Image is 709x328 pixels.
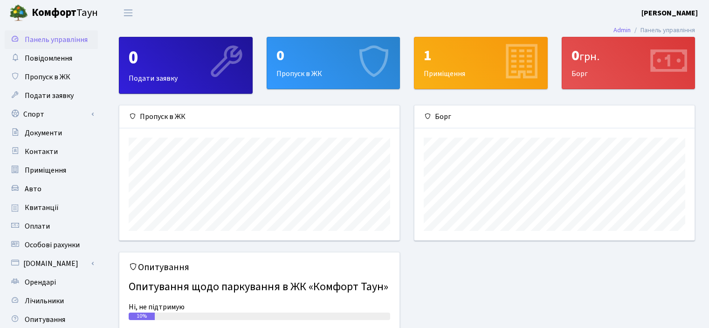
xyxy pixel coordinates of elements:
div: Борг [414,105,695,128]
div: 0 [129,47,243,69]
a: Лічильники [5,292,98,310]
span: Панель управління [25,35,88,45]
a: Подати заявку [5,86,98,105]
span: Пропуск в ЖК [25,72,70,82]
a: [PERSON_NAME] [641,7,698,19]
a: Приміщення [5,161,98,180]
img: logo.png [9,4,28,22]
a: 1Приміщення [414,37,548,89]
span: Повідомлення [25,53,72,63]
h4: Опитування щодо паркування в ЖК «Комфорт Таун» [129,277,390,298]
span: Авто [25,184,41,194]
a: Квитанції [5,198,98,217]
a: 0Подати заявку [119,37,253,94]
nav: breadcrumb [599,21,709,40]
span: Таун [32,5,98,21]
a: 0Пропуск в ЖК [267,37,400,89]
span: Приміщення [25,165,66,175]
div: Пропуск в ЖК [119,105,399,128]
a: Особові рахунки [5,236,98,254]
div: Подати заявку [119,37,252,93]
a: Спорт [5,105,98,124]
a: Авто [5,180,98,198]
a: Контакти [5,142,98,161]
div: Приміщення [414,37,547,89]
a: Оплати [5,217,98,236]
b: Комфорт [32,5,76,20]
span: Лічильники [25,296,64,306]
a: Панель управління [5,30,98,49]
span: Особові рахунки [25,240,80,250]
div: Пропуск в ЖК [267,37,400,89]
a: [DOMAIN_NAME] [5,254,98,273]
span: грн. [579,49,599,65]
span: Орендарі [25,277,56,287]
h5: Опитування [129,262,390,273]
b: [PERSON_NAME] [641,8,698,18]
a: Пропуск в ЖК [5,68,98,86]
li: Панель управління [631,25,695,35]
button: Переключити навігацію [117,5,140,21]
span: Опитування [25,314,65,325]
span: Подати заявку [25,91,74,101]
div: 0 [571,47,686,64]
a: Повідомлення [5,49,98,68]
span: Оплати [25,221,50,231]
div: Борг [562,37,695,89]
a: Орендарі [5,273,98,292]
span: Квитанції [25,202,59,213]
a: Admin [613,25,631,35]
a: Документи [5,124,98,142]
div: 0 [276,47,391,64]
div: 1 [424,47,538,64]
span: Контакти [25,147,58,157]
span: Документи [25,128,62,138]
div: Ні, не підтримую [129,301,390,313]
div: 10% [129,313,155,320]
